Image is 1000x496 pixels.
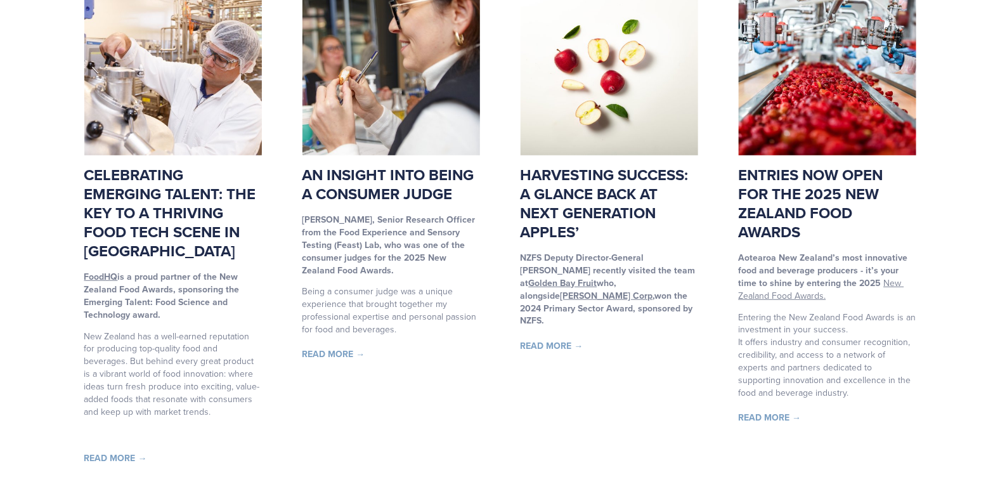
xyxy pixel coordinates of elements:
p: New Zealand has a well-earned reputation for producing top-quality food and beverages. But behind... [84,330,262,419]
a: Celebrating Emerging Talent: The Key to a thriving food tech scene in [GEOGRAPHIC_DATA] [84,164,256,262]
a: Golden Bay Fruit [529,277,597,289]
strong: [PERSON_NAME], Senior Research Officer from the Food Experience and Sensory Testing (Feast) Lab, ... [302,213,478,277]
a: New Zealand Food Awards. [739,277,904,302]
u: , [653,289,655,302]
a: FoodHQ [84,270,118,283]
a: Read More → [302,348,365,360]
a: Harvesting success: A glance back at Next Generation Apples’ [521,164,689,243]
strong: who, alongside [521,277,620,302]
a: Read More → [84,452,147,464]
p: Entering the New Zealand Food Awards is an investment in your success. It offers industry and con... [739,311,916,400]
a: Entries now open for the 2025 New Zealand Food Awards [739,164,883,243]
strong: won the 2024 Primary Sector Award, sponsored by NZFS. [521,289,696,327]
a: Read More → [739,411,802,424]
a: An insight into being a consumer judge [302,164,474,205]
strong: NZFS Deputy Director-General [PERSON_NAME] recently visited the team at [521,251,698,289]
strong: is a proud partner of the New Zealand Food Awards, sponsoring the Emerging Talent: Food Science a... [84,270,242,321]
a: Read More → [521,339,583,352]
a: [PERSON_NAME] Corp [561,289,653,302]
p: Being a consumer judge was a unique experience that brought together my professional expertise an... [302,285,480,336]
strong: Aotearoa New Zealand’s most innovative food and beverage producers - it’s your time to shine by e... [739,251,911,289]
